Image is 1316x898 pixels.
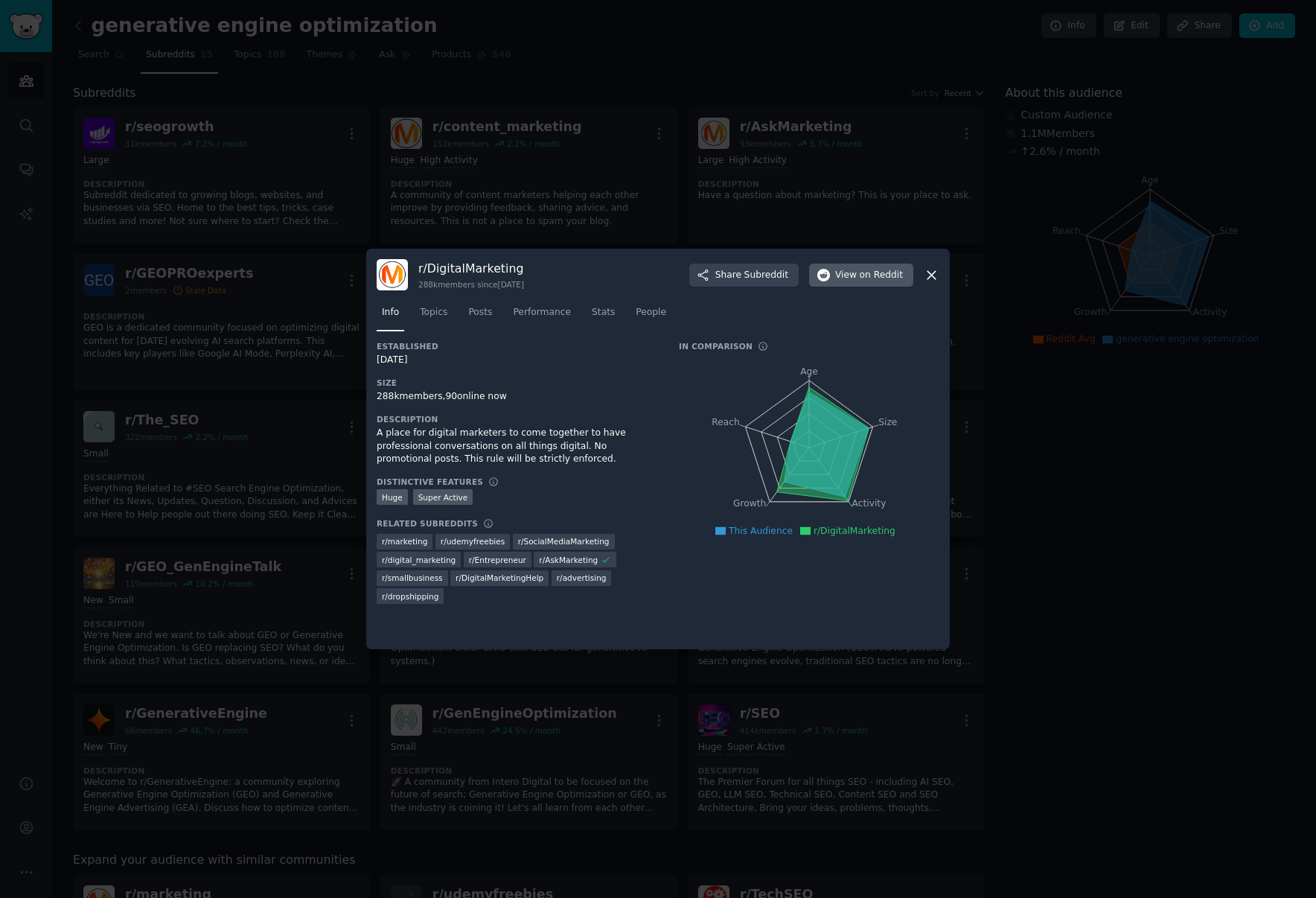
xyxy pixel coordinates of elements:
h3: Related Subreddits [377,518,478,529]
h3: Size [377,378,658,388]
h3: r/ DigitalMarketing [418,261,524,276]
span: r/ AskMarketing [539,555,598,565]
div: 288k members since [DATE] [418,279,524,290]
span: Posts [468,306,492,319]
a: People [630,301,671,331]
span: r/ dropshipping [382,591,438,602]
tspan: Reach [712,417,740,427]
h3: Distinctive Features [377,477,483,487]
h3: In Comparison [679,341,753,351]
a: Info [377,301,404,331]
div: A place for digital marketers to come together to have professional conversations on all things d... [377,427,658,466]
h3: Established [377,341,658,351]
span: Performance [513,306,571,319]
div: 288k members, 90 online now [377,390,658,404]
span: Topics [420,306,447,319]
span: on Reddit [860,269,903,282]
span: Info [382,306,399,319]
div: [DATE] [377,354,658,367]
a: Topics [415,301,453,331]
div: Huge [377,489,408,505]
span: View [835,269,903,282]
span: Stats [592,306,615,319]
span: r/ Entrepreneur [469,555,526,565]
tspan: Age [800,366,818,377]
span: r/ udemyfreebies [441,536,505,547]
span: r/ smallbusiness [382,573,443,583]
a: Stats [587,301,620,331]
tspan: Size [878,417,897,427]
a: Posts [463,301,497,331]
div: Super Active [413,489,473,505]
span: r/ digital_marketing [382,555,456,565]
span: r/ SocialMediaMarketing [518,536,610,547]
a: Performance [508,301,576,331]
span: People [636,306,666,319]
button: Viewon Reddit [809,264,913,287]
span: This Audience [729,526,793,536]
tspan: Growth [733,499,766,509]
span: r/ DigitalMarketingHelp [456,573,543,583]
span: r/ marketing [382,536,427,547]
img: DigitalMarketing [377,259,408,290]
button: ShareSubreddit [689,264,799,287]
span: r/DigitalMarketing [814,526,895,536]
h3: Description [377,414,658,424]
span: Share [715,269,788,282]
tspan: Activity [852,499,887,509]
span: r/ advertising [557,573,607,583]
span: Subreddit [744,269,788,282]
